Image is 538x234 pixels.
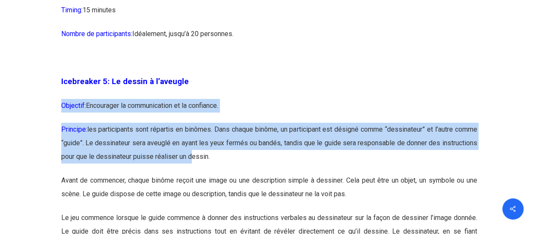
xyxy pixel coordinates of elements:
[61,6,83,14] span: Timing:
[61,77,189,86] span: Icebreaker 5: Le dessin à l’aveugle
[61,123,477,174] p: les participants sont répartis en binômes. Dans chaque binôme, un participant est désigné comme “...
[61,101,86,110] span: Objectif:
[61,3,477,27] p: 15 minutes
[61,99,477,123] p: Encourager la communication et la confiance.
[61,174,477,211] p: Avant de commencer, chaque binôme reçoit une image ou une description simple à dessiner. Cela peu...
[61,27,477,51] p: Idéalement, jusqu’à 20 personnes.
[61,125,87,133] span: Principe:
[61,30,132,38] span: Nombre de participants:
